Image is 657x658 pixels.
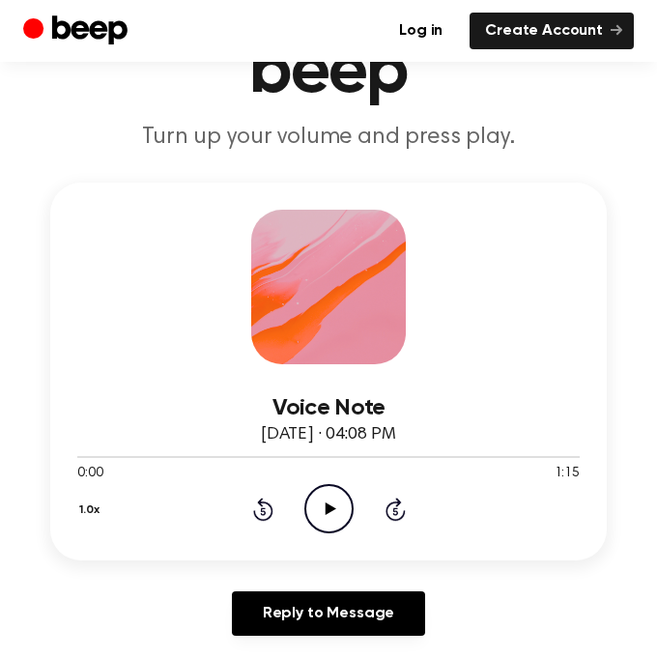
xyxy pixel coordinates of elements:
[23,13,132,50] a: Beep
[261,426,396,443] span: [DATE] · 04:08 PM
[77,395,580,421] h3: Voice Note
[77,494,107,527] button: 1.0x
[384,13,458,49] a: Log in
[77,464,102,484] span: 0:00
[23,123,634,152] p: Turn up your volume and press play.
[232,591,425,636] a: Reply to Message
[470,13,634,49] a: Create Account
[555,464,580,484] span: 1:15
